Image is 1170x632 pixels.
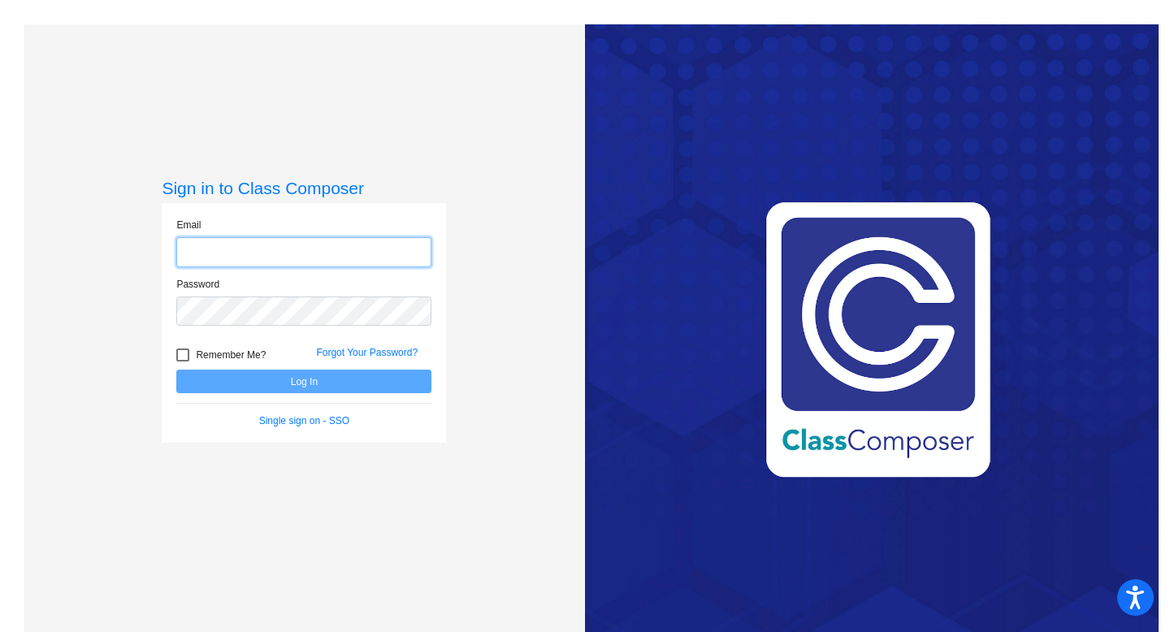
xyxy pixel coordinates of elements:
button: Log In [176,370,431,393]
a: Forgot Your Password? [316,347,418,358]
label: Password [176,277,219,292]
label: Email [176,218,201,232]
span: Remember Me? [196,345,266,365]
a: Single sign on - SSO [259,415,349,426]
h3: Sign in to Class Composer [162,178,446,198]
